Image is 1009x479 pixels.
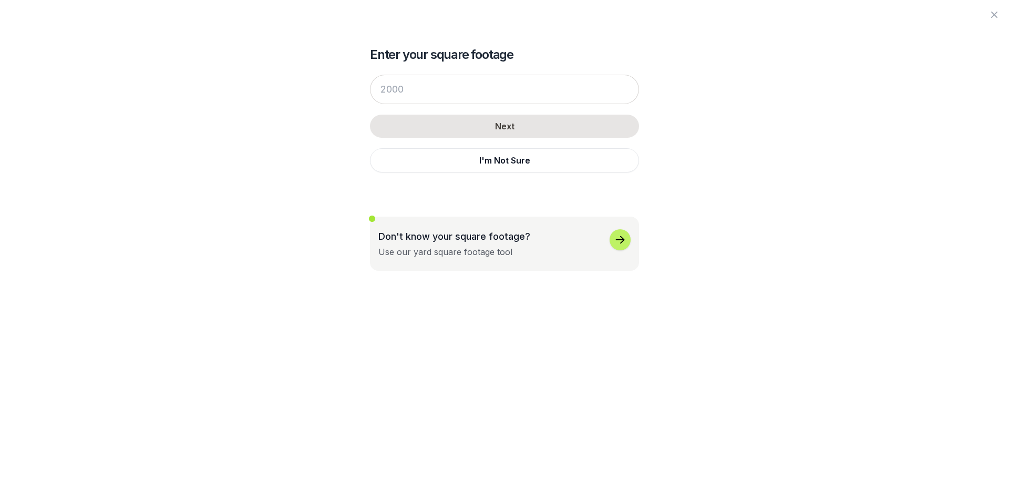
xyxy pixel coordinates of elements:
[370,115,639,138] button: Next
[370,46,639,63] h2: Enter your square footage
[378,229,530,243] p: Don't know your square footage?
[370,75,639,104] input: 2000
[370,217,639,271] button: Don't know your square footage?Use our yard square footage tool
[370,148,639,172] button: I'm Not Sure
[378,246,512,258] div: Use our yard square footage tool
